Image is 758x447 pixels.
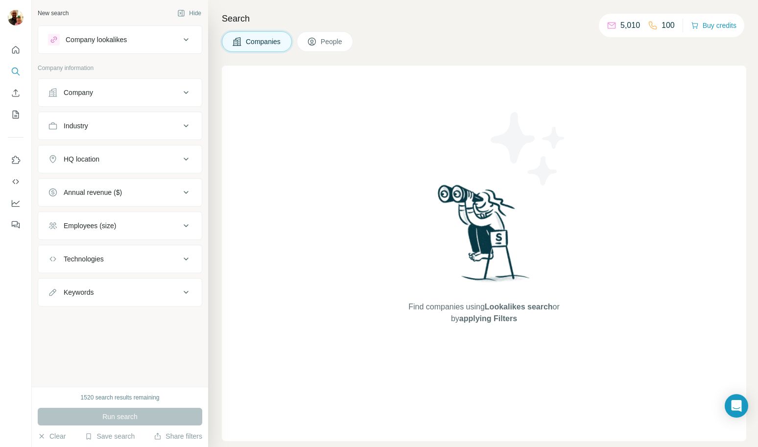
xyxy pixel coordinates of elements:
[38,281,202,304] button: Keywords
[64,154,99,164] div: HQ location
[662,20,675,31] p: 100
[154,431,202,441] button: Share filters
[64,287,94,297] div: Keywords
[691,19,736,32] button: Buy credits
[8,194,24,212] button: Dashboard
[725,394,748,418] div: Open Intercom Messenger
[64,121,88,131] div: Industry
[433,182,535,291] img: Surfe Illustration - Woman searching with binoculars
[170,6,208,21] button: Hide
[405,301,562,325] span: Find companies using or by
[459,314,517,323] span: applying Filters
[66,35,127,45] div: Company lookalikes
[8,63,24,80] button: Search
[64,188,122,197] div: Annual revenue ($)
[8,151,24,169] button: Use Surfe on LinkedIn
[64,88,93,97] div: Company
[38,181,202,204] button: Annual revenue ($)
[8,84,24,102] button: Enrich CSV
[8,173,24,190] button: Use Surfe API
[321,37,343,47] span: People
[38,147,202,171] button: HQ location
[38,9,69,18] div: New search
[8,216,24,234] button: Feedback
[64,254,104,264] div: Technologies
[8,41,24,59] button: Quick start
[8,10,24,25] img: Avatar
[246,37,282,47] span: Companies
[485,303,553,311] span: Lookalikes search
[484,105,572,193] img: Surfe Illustration - Stars
[38,81,202,104] button: Company
[38,114,202,138] button: Industry
[38,28,202,51] button: Company lookalikes
[38,214,202,237] button: Employees (size)
[38,431,66,441] button: Clear
[38,64,202,72] p: Company information
[85,431,135,441] button: Save search
[8,106,24,123] button: My lists
[81,393,160,402] div: 1520 search results remaining
[38,247,202,271] button: Technologies
[222,12,746,25] h4: Search
[620,20,640,31] p: 5,010
[64,221,116,231] div: Employees (size)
